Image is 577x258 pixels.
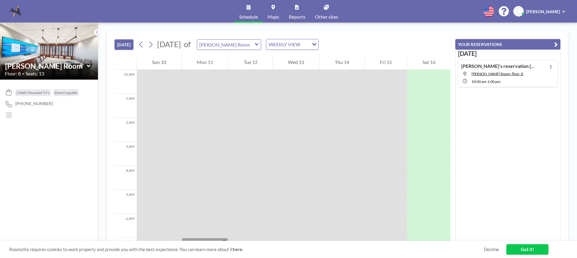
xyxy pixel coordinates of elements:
span: 10:00 AM [472,79,486,84]
div: Fri 15 [365,55,407,70]
h4: [PERSON_NAME]'s reservation [PERSON_NAME] w [PERSON_NAME] [461,63,536,69]
div: Search for option [266,39,318,50]
span: Other sites [315,14,338,19]
span: [DATE] [157,40,181,49]
button: [DATE] [114,39,133,50]
a: Got it! [506,244,548,255]
span: Hiers Room, floor: 8 [472,71,523,76]
button: YOUR RESERVATIONS [455,39,560,50]
span: - [486,79,487,84]
span: 1:00 PM [487,79,500,84]
div: Sat 16 [407,55,450,70]
span: Zoom Capable [54,90,77,95]
div: 6 AM [114,214,137,238]
span: MP [515,9,522,14]
span: Floor: 8 [5,71,21,77]
h3: [DATE] [458,50,558,57]
span: Maps [267,14,279,19]
span: WEEKLY VIEW [267,41,301,48]
span: Schedule [239,14,258,19]
span: [PERSON_NAME] [526,9,560,14]
div: Tue 12 [228,55,273,70]
img: organization-logo [10,5,22,17]
div: 1 AM [114,94,137,118]
span: [PHONE_NUMBER] [15,101,53,106]
div: 4 AM [114,166,137,190]
input: Search for option [302,41,308,48]
input: Hiers Room [197,40,255,50]
div: 3 AM [114,142,137,166]
span: of [184,40,191,49]
a: Decline [484,247,499,252]
div: Sun 10 [137,55,182,70]
input: Hiers Room [5,62,87,70]
span: 2 Wall-Mounted TV's [17,90,50,95]
span: • [22,72,24,76]
div: 5 AM [114,190,137,214]
div: Wed 13 [273,55,319,70]
div: 2 AM [114,118,137,142]
span: Reports [289,14,305,19]
div: Thu 14 [320,55,365,70]
span: Seats: 13 [26,71,44,77]
div: Mon 11 [182,55,228,70]
a: here. [233,247,243,252]
div: 12 AM [114,70,137,94]
span: Roomzilla requires cookies to work properly and provide you with the best experience. You can lea... [9,247,484,252]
